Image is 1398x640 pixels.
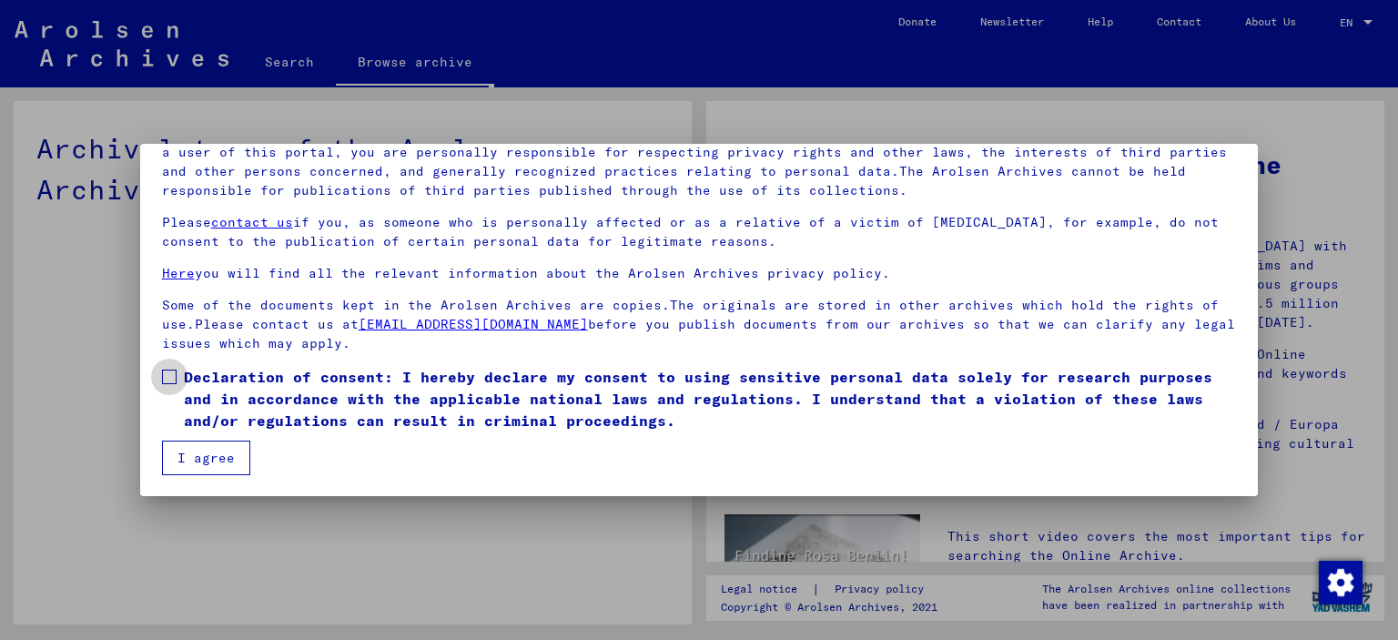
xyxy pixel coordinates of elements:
a: contact us [211,214,293,230]
p: Please note that this portal on victims of Nazi [MEDICAL_DATA] contains sensitive data on identif... [162,124,1237,200]
p: Some of the documents kept in the Arolsen Archives are copies.The originals are stored in other a... [162,296,1237,353]
a: Here [162,265,195,281]
p: Please if you, as someone who is personally affected or as a relative of a victim of [MEDICAL_DAT... [162,213,1237,251]
p: you will find all the relevant information about the Arolsen Archives privacy policy. [162,264,1237,283]
div: Change consent [1318,560,1362,604]
span: Declaration of consent: I hereby declare my consent to using sensitive personal data solely for r... [184,366,1237,432]
a: [EMAIL_ADDRESS][DOMAIN_NAME] [359,316,588,332]
img: Change consent [1319,561,1363,604]
button: I agree [162,441,250,475]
